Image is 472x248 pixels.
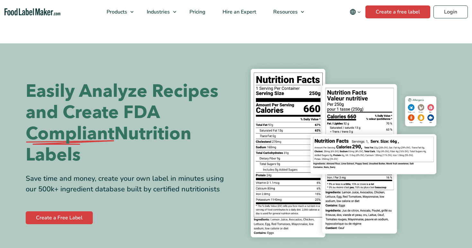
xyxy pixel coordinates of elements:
[26,123,114,144] span: Compliant
[145,8,170,15] span: Industries
[26,81,231,166] h1: Easily Analyze Recipes and Create FDA Nutrition Labels
[221,8,257,15] span: Hire an Expert
[26,173,231,195] div: Save time and money, create your own label in minutes using our 500k+ ingredient database built b...
[433,5,468,18] a: Login
[345,5,365,18] button: Change language
[105,8,128,15] span: Products
[188,8,206,15] span: Pricing
[4,8,60,16] a: Food Label Maker homepage
[365,5,430,18] a: Create a free label
[271,8,298,15] span: Resources
[26,211,93,224] a: Create a Free Label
